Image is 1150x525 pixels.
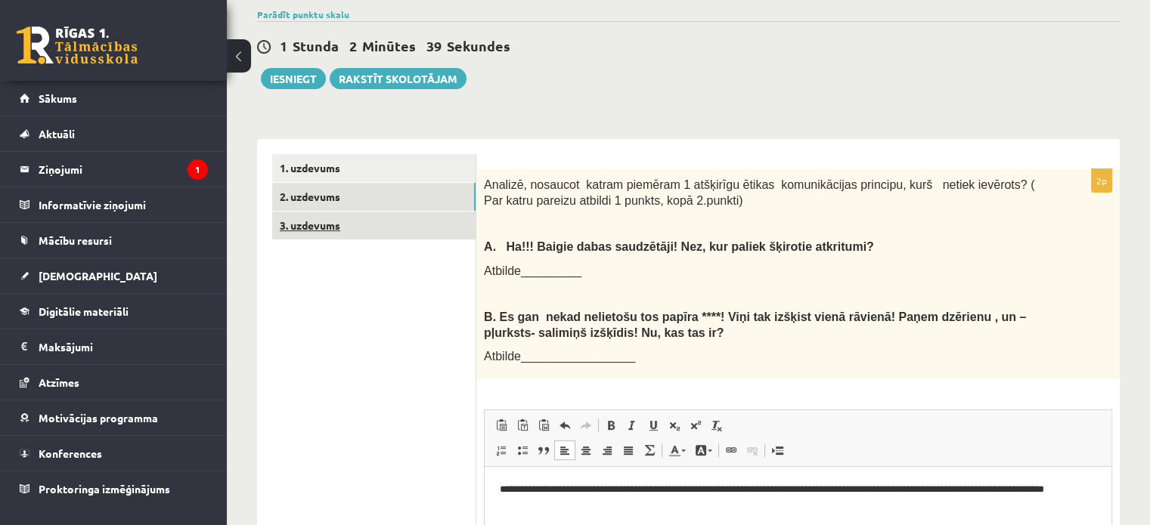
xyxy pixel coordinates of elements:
a: Ievietot/noņemt sarakstu ar aizzīmēm [512,440,533,460]
a: 3. uzdevums [272,212,476,239]
a: 1. uzdevums [272,154,476,182]
a: Ievietot kā vienkāršu tekstu (vadīšanas taustiņš+pārslēgšanas taustiņš+V) [512,415,533,435]
a: Teksta krāsa [664,440,690,460]
a: Atkārtot (vadīšanas taustiņš+Y) [575,415,597,435]
b: Es gan nekad nelietošu tos papīra ****! Viņi tak izšķist vienā rāvienā! Paņem dzērienu , un – pļu... [484,310,1026,339]
span: Motivācijas programma [39,411,158,425]
a: Konferences [20,436,208,471]
a: Atsaistīt [742,440,763,460]
legend: Maksājumi [39,329,208,364]
span: Sekundes [447,37,510,54]
strong: B. [484,310,496,323]
span: Atbilde_________________ [484,350,635,363]
a: Math [639,440,660,460]
a: Slīpraksts (vadīšanas taustiņš+I) [621,415,643,435]
a: Izlīdzināt malas [618,440,639,460]
a: Mācību resursi [20,223,208,258]
a: Informatīvie ziņojumi [20,187,208,222]
a: Izlīdzināt pa kreisi [554,440,575,460]
a: Centrēti [575,440,597,460]
span: Mācību resursi [39,233,112,247]
a: [DEMOGRAPHIC_DATA] [20,258,208,293]
a: Apakšraksts [664,415,685,435]
a: Sākums [20,81,208,116]
span: Analizē, nosaucot katram piemēram 1 atšķirīgu ētikas komunikācijas principu, kurš netiek ievērots... [484,178,1034,207]
p: 2p [1091,168,1112,193]
a: Pasvītrojums (vadīšanas taustiņš+U) [643,415,664,435]
span: Atzīmes [39,375,79,389]
a: Izlīdzināt pa labi [597,440,618,460]
a: Parādīt punktu skalu [257,8,349,20]
a: Noņemt stilus [706,415,727,435]
span: Digitālie materiāli [39,304,129,318]
span: 2 [349,37,357,54]
span: Minūtes [362,37,416,54]
span: Atbilde_________ [484,264,581,277]
a: Fona krāsa [690,440,717,460]
a: Maksājumi [20,329,208,364]
span: Sākums [39,91,77,105]
a: Treknraksts (vadīšanas taustiņš+B) [600,415,621,435]
a: Bloka citāts [533,440,554,460]
legend: Ziņojumi [39,152,208,187]
a: Ievietot/noņemt numurētu sarakstu [491,440,512,460]
a: Proktoringa izmēģinājums [20,471,208,506]
legend: Informatīvie ziņojumi [39,187,208,222]
a: Saite (vadīšanas taustiņš+K) [721,440,742,460]
a: Atzīmes [20,365,208,400]
a: Ziņojumi1 [20,152,208,187]
a: Aktuāli [20,116,208,151]
body: Bagātinātā teksta redaktors, wiswyg-editor-user-answer-47433904886200 [15,15,612,88]
a: Motivācijas programma [20,400,208,435]
span: A. Ha!!! Baigie dabas saudzētāji! Nez, kur paliek šķirotie atkritumi? [484,240,874,253]
a: Ievietot lapas pārtraukumu drukai [767,440,788,460]
span: Proktoringa izmēģinājums [39,482,170,496]
span: Aktuāli [39,127,75,141]
a: Ielīmēt (vadīšanas taustiņš+V) [491,415,512,435]
a: Augšraksts [685,415,706,435]
span: 39 [426,37,442,54]
span: 1 [280,37,287,54]
a: Digitālie materiāli [20,294,208,329]
a: Ievietot no Worda [533,415,554,435]
a: Atcelt (vadīšanas taustiņš+Z) [554,415,575,435]
a: Rakstīt skolotājam [330,68,467,89]
button: Iesniegt [261,68,326,89]
a: 2. uzdevums [272,183,476,211]
i: 1 [188,159,208,180]
span: Stunda [293,37,339,54]
span: [DEMOGRAPHIC_DATA] [39,269,157,283]
span: Konferences [39,446,102,460]
a: Rīgas 1. Tālmācības vidusskola [17,26,138,64]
